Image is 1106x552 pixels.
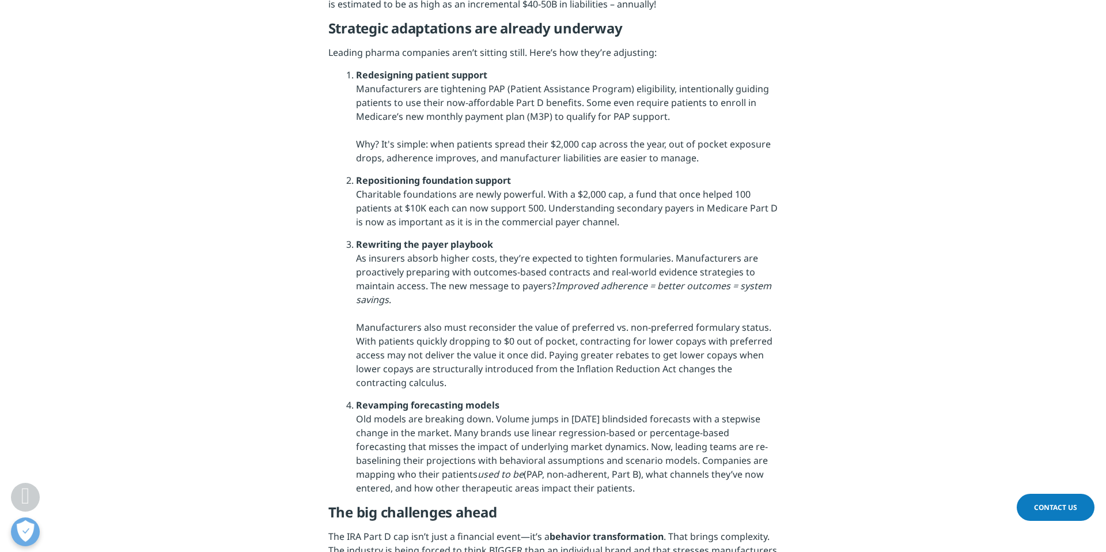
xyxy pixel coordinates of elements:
em: Improved adherence = better outcomes = system savings [356,279,771,306]
strong: Redesigning patient support [356,69,487,81]
span: Contact Us [1034,502,1077,512]
strong: Rewriting the payer playbook [356,238,493,251]
li: Manufacturers are tightening PAP (Patient Assistance Program) eligibility, intentionally guiding ... [356,68,778,173]
strong: Repositioning foundation support [356,174,511,187]
li: As insurers absorb higher costs, they’re expected to tighten formularies. Manufacturers are proac... [356,237,778,398]
em: used to be [478,468,524,481]
strong: behavior transformation [550,530,664,543]
p: Leading pharma companies aren’t sitting still. Here’s how they’re adjusting: [328,46,778,68]
h5: Strategic adaptations are already underway [328,20,778,46]
h5: The big challenges ahead [328,504,778,530]
button: Open Preferences [11,517,40,546]
li: Old models are breaking down. Volume jumps in [DATE] blindsided forecasts with a stepwise change ... [356,398,778,504]
strong: Revamping forecasting models [356,399,499,411]
a: Contact Us [1017,494,1094,521]
li: Charitable foundations are newly powerful. With a $2,000 cap, a fund that once helped 100 patient... [356,173,778,237]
